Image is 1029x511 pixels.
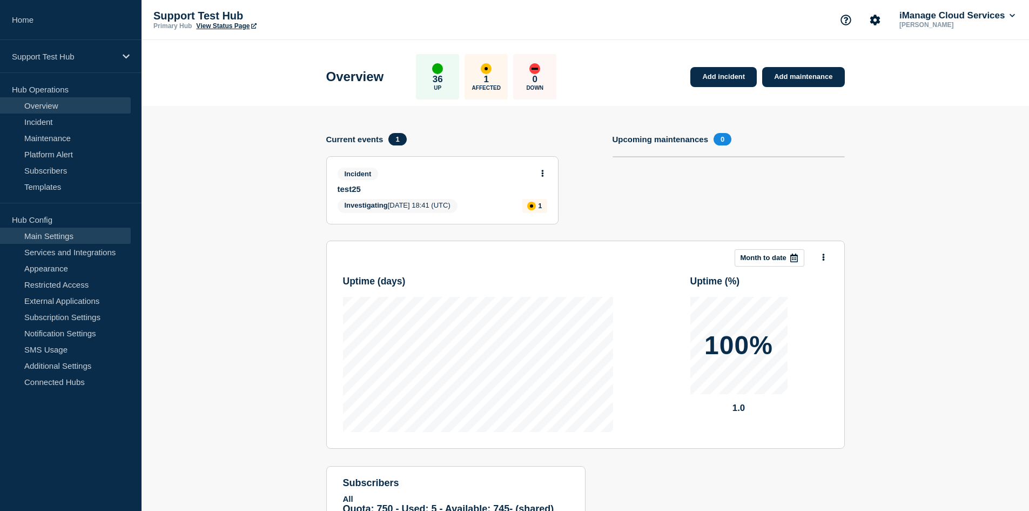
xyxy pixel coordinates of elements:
[704,333,773,359] p: 100%
[864,9,886,31] button: Account settings
[481,63,492,74] div: affected
[526,85,543,91] p: Down
[533,74,537,85] p: 0
[343,276,406,287] h3: Uptime ( days )
[388,133,406,145] span: 1
[326,69,384,84] h1: Overview
[690,403,788,414] p: 1.0
[741,254,786,262] p: Month to date
[897,21,1010,29] p: [PERSON_NAME]
[897,10,1017,21] button: iManage Cloud Services
[690,276,740,287] h3: Uptime ( % )
[432,63,443,74] div: up
[12,52,116,61] p: Support Test Hub
[735,249,804,267] button: Month to date
[196,22,256,30] a: View Status Page
[690,67,757,87] a: Add incident
[714,133,731,145] span: 0
[433,74,443,85] p: 36
[153,22,192,30] p: Primary Hub
[153,10,369,22] p: Support Test Hub
[343,477,569,489] h4: subscribers
[529,63,540,74] div: down
[835,9,857,31] button: Support
[338,199,458,213] span: [DATE] 18:41 (UTC)
[538,202,542,210] p: 1
[338,184,533,194] a: test25
[527,202,536,210] div: affected
[345,201,388,209] span: Investigating
[762,67,844,87] a: Add maintenance
[343,494,569,503] p: All
[613,135,709,144] h4: Upcoming maintenances
[434,85,441,91] p: Up
[484,74,489,85] p: 1
[326,135,384,144] h4: Current events
[338,168,379,180] span: Incident
[472,85,501,91] p: Affected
